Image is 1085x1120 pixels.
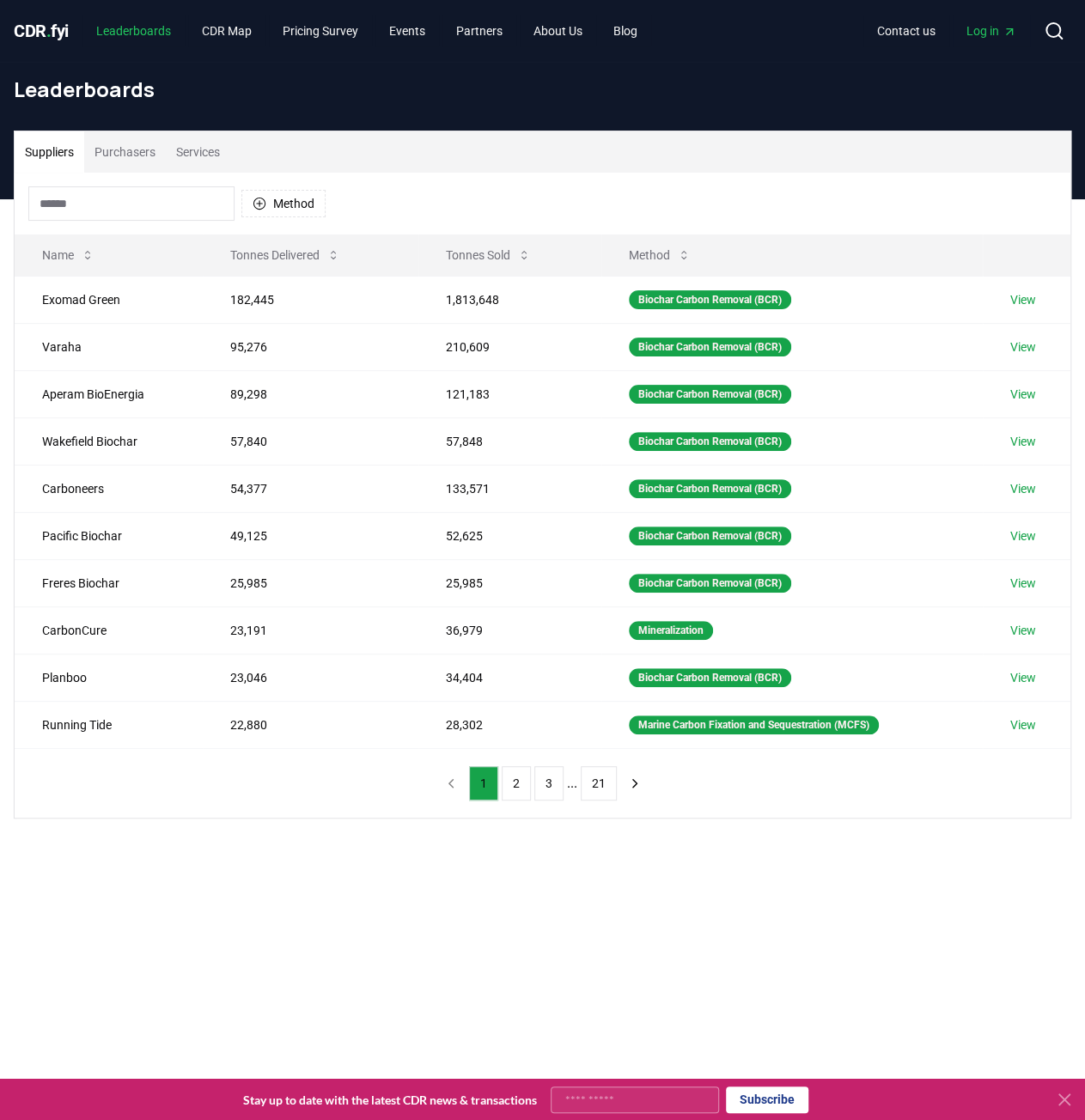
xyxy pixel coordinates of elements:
[863,15,949,46] a: Contact us
[203,701,418,748] td: 22,880
[1010,669,1036,686] a: View
[620,766,649,800] button: next page
[203,323,418,370] td: 95,276
[1010,480,1036,497] a: View
[442,15,516,46] a: Partners
[1010,291,1036,308] a: View
[615,238,704,272] button: Method
[203,559,418,606] td: 25,985
[15,701,203,748] td: Running Tide
[629,668,791,687] div: Biochar Carbon Removal (BCR)
[1010,338,1036,356] a: View
[966,22,1016,40] span: Log in
[15,559,203,606] td: Freres Biochar
[469,766,498,800] button: 1
[166,131,230,173] button: Services
[82,15,651,46] nav: Main
[953,15,1030,46] a: Log in
[629,479,791,498] div: Biochar Carbon Removal (BCR)
[600,15,651,46] a: Blog
[520,15,596,46] a: About Us
[502,766,531,800] button: 2
[629,290,791,309] div: Biochar Carbon Removal (BCR)
[418,512,601,559] td: 52,625
[14,19,69,43] a: CDR.fyi
[14,76,1071,103] h1: Leaderboards
[203,370,418,417] td: 89,298
[629,621,713,640] div: Mineralization
[1010,716,1036,733] a: View
[241,190,326,217] button: Method
[581,766,617,800] button: 21
[629,338,791,356] div: Biochar Carbon Removal (BCR)
[432,238,545,272] button: Tonnes Sold
[1010,622,1036,639] a: View
[188,15,265,46] a: CDR Map
[28,238,108,272] button: Name
[418,276,601,323] td: 1,813,648
[216,238,354,272] button: Tonnes Delivered
[15,417,203,465] td: Wakefield Biochar
[629,432,791,451] div: Biochar Carbon Removal (BCR)
[203,276,418,323] td: 182,445
[534,766,564,800] button: 3
[418,465,601,512] td: 133,571
[629,715,879,734] div: Marine Carbon Fixation and Sequestration (MCFS)
[15,465,203,512] td: Carboneers
[15,512,203,559] td: Pacific Biochar
[15,370,203,417] td: Aperam BioEnergia
[418,559,601,606] td: 25,985
[1010,527,1036,545] a: View
[629,527,791,545] div: Biochar Carbon Removal (BCR)
[15,323,203,370] td: Varaha
[203,606,418,654] td: 23,191
[375,15,439,46] a: Events
[418,606,601,654] td: 36,979
[1010,433,1036,450] a: View
[418,654,601,701] td: 34,404
[15,131,84,173] button: Suppliers
[1010,575,1036,592] a: View
[629,574,791,593] div: Biochar Carbon Removal (BCR)
[418,417,601,465] td: 57,848
[203,512,418,559] td: 49,125
[203,465,418,512] td: 54,377
[46,21,52,41] span: .
[418,370,601,417] td: 121,183
[863,15,1030,46] nav: Main
[629,385,791,404] div: Biochar Carbon Removal (BCR)
[203,654,418,701] td: 23,046
[15,276,203,323] td: Exomad Green
[15,654,203,701] td: Planboo
[567,773,577,794] li: ...
[269,15,372,46] a: Pricing Survey
[418,323,601,370] td: 210,609
[203,417,418,465] td: 57,840
[15,606,203,654] td: CarbonCure
[14,21,69,41] span: CDR fyi
[1010,386,1036,403] a: View
[418,701,601,748] td: 28,302
[82,15,185,46] a: Leaderboards
[84,131,166,173] button: Purchasers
